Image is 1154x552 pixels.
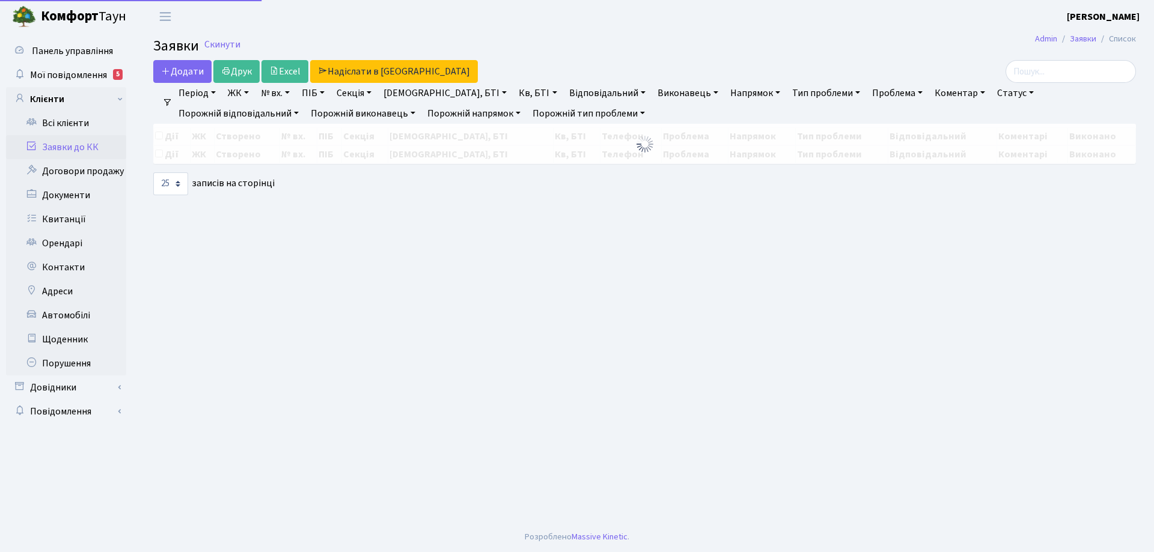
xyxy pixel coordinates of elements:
[930,83,990,103] a: Коментар
[6,303,126,327] a: Автомобілі
[113,69,123,80] div: 5
[6,327,126,351] a: Щоденник
[223,83,254,103] a: ЖК
[379,83,511,103] a: [DEMOGRAPHIC_DATA], БТІ
[787,83,865,103] a: Тип проблеми
[153,172,275,195] label: записів на сторінці
[1096,32,1136,46] li: Список
[992,83,1039,103] a: Статус
[6,135,126,159] a: Заявки до КК
[525,530,629,544] div: Розроблено .
[572,530,627,543] a: Massive Kinetic
[174,83,221,103] a: Період
[6,183,126,207] a: Документи
[6,231,126,255] a: Орендарі
[6,87,126,111] a: Клієнти
[256,83,295,103] a: № вх.
[161,65,204,78] span: Додати
[528,103,650,124] a: Порожній тип проблеми
[6,351,126,375] a: Порушення
[150,7,180,26] button: Переключити навігацію
[30,68,107,82] span: Мої повідомлення
[6,255,126,279] a: Контакти
[41,7,126,27] span: Таун
[1017,26,1154,52] nav: breadcrumb
[261,60,308,83] a: Excel
[1070,32,1096,45] a: Заявки
[6,39,126,63] a: Панель управління
[6,279,126,303] a: Адреси
[174,103,304,124] a: Порожній відповідальний
[153,172,188,195] select: записів на сторінці
[153,35,199,56] span: Заявки
[1006,60,1136,83] input: Пошук...
[12,5,36,29] img: logo.png
[6,375,126,399] a: Довідники
[41,7,99,26] b: Комфорт
[1067,10,1140,24] a: [PERSON_NAME]
[423,103,525,124] a: Порожній напрямок
[6,63,126,87] a: Мої повідомлення5
[514,83,561,103] a: Кв, БТІ
[310,60,478,83] a: Надіслати в [GEOGRAPHIC_DATA]
[635,135,655,154] img: Обробка...
[153,60,212,83] a: Додати
[332,83,376,103] a: Секція
[32,44,113,58] span: Панель управління
[204,39,240,50] a: Скинути
[867,83,927,103] a: Проблема
[1035,32,1057,45] a: Admin
[564,83,650,103] a: Відповідальний
[6,207,126,231] a: Квитанції
[653,83,723,103] a: Виконавець
[213,60,260,83] a: Друк
[6,399,126,423] a: Повідомлення
[725,83,785,103] a: Напрямок
[6,159,126,183] a: Договори продажу
[297,83,329,103] a: ПІБ
[6,111,126,135] a: Всі клієнти
[1067,10,1140,23] b: [PERSON_NAME]
[306,103,420,124] a: Порожній виконавець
